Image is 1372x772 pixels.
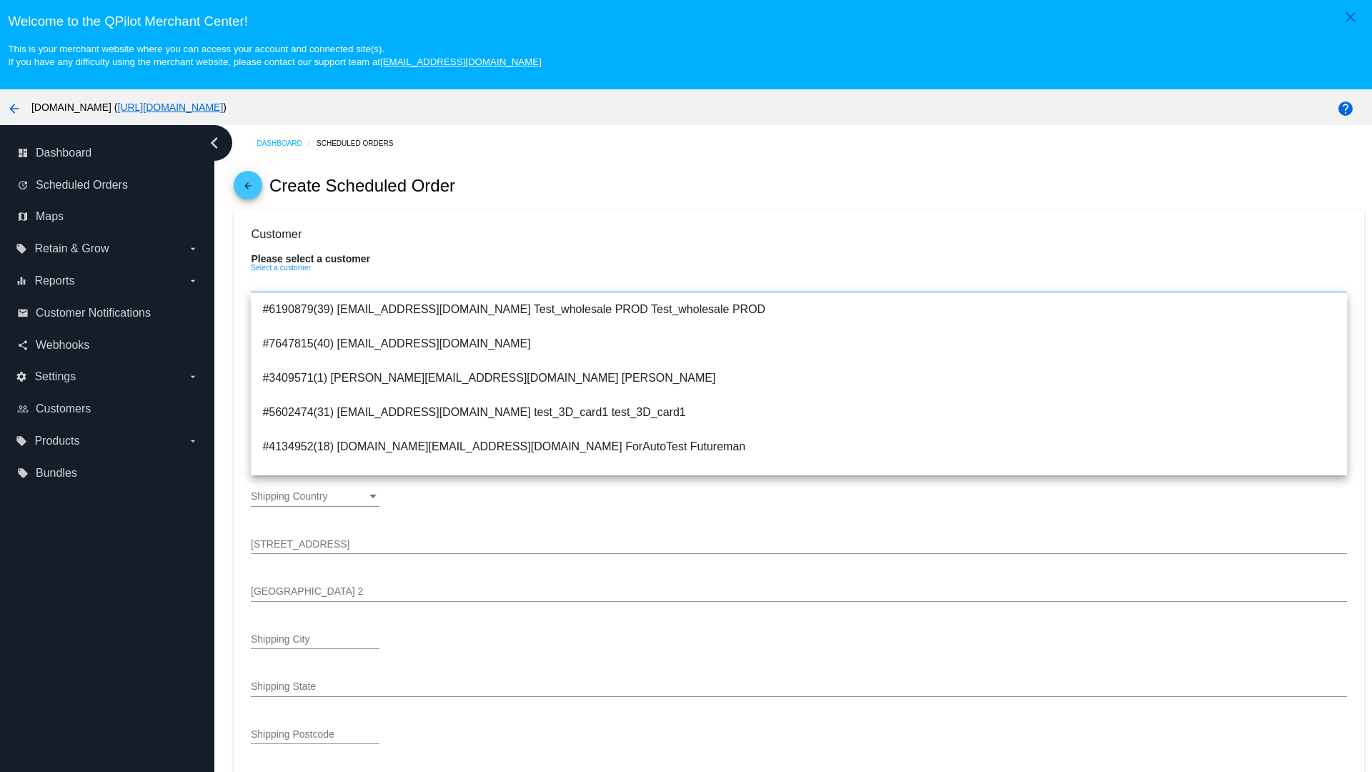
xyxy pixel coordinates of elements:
[17,142,199,164] a: dashboard Dashboard
[17,397,199,420] a: people_outline Customers
[36,179,128,192] span: Scheduled Orders
[262,361,1335,395] span: #3409571(1) [PERSON_NAME][EMAIL_ADDRESS][DOMAIN_NAME] [PERSON_NAME]
[203,132,226,154] i: chevron_left
[262,430,1335,464] span: #4134952(18) [DOMAIN_NAME][EMAIL_ADDRESS][DOMAIN_NAME] ForAutoTest Futureman
[187,371,199,382] i: arrow_drop_down
[262,395,1335,430] span: #5602474(31) [EMAIL_ADDRESS][DOMAIN_NAME] test_3D_card1 test_3D_card1
[251,681,1346,693] input: Shipping State
[17,307,29,319] i: email
[16,275,27,287] i: equalizer
[251,490,327,502] span: Shipping Country
[239,181,257,198] mat-icon: arrow_back
[380,56,542,67] a: [EMAIL_ADDRESS][DOMAIN_NAME]
[1342,9,1359,26] mat-icon: close
[17,462,199,485] a: local_offer Bundles
[262,292,1335,327] span: #6190879(39) [EMAIL_ADDRESS][DOMAIN_NAME] Test_wholesale PROD Test_wholesale PROD
[34,274,74,287] span: Reports
[31,102,227,113] span: [DOMAIN_NAME] ( )
[262,464,1335,498] span: #4134953(19) [PERSON_NAME][EMAIL_ADDRESS][DOMAIN_NAME] ForSO Futureman
[17,179,29,191] i: update
[36,467,77,480] span: Bundles
[187,275,199,287] i: arrow_drop_down
[17,302,199,325] a: email Customer Notifications
[17,147,29,159] i: dashboard
[17,340,29,351] i: share
[251,227,1346,241] h3: Customer
[17,334,199,357] a: share Webhooks
[251,586,1346,598] input: Shipping Street 2
[17,205,199,228] a: map Maps
[17,174,199,197] a: update Scheduled Orders
[251,277,1346,288] input: Select a customer
[117,102,223,113] a: [URL][DOMAIN_NAME]
[36,402,91,415] span: Customers
[257,132,317,154] a: Dashboard
[187,435,199,447] i: arrow_drop_down
[17,211,29,222] i: map
[34,370,76,383] span: Settings
[8,44,541,67] small: This is your merchant website where you can access your account and connected site(s). If you hav...
[251,634,379,645] input: Shipping City
[36,339,89,352] span: Webhooks
[187,243,199,254] i: arrow_drop_down
[269,176,455,196] h2: Create Scheduled Order
[251,491,379,503] mat-select: Shipping Country
[16,243,27,254] i: local_offer
[36,210,64,223] span: Maps
[251,539,1346,550] input: Shipping Street 1
[16,435,27,447] i: local_offer
[1337,100,1354,117] mat-icon: help
[16,371,27,382] i: settings
[36,147,91,159] span: Dashboard
[317,132,406,154] a: Scheduled Orders
[34,435,79,447] span: Products
[6,100,23,117] mat-icon: arrow_back
[262,327,1335,361] span: #7647815(40) [EMAIL_ADDRESS][DOMAIN_NAME]
[251,729,379,741] input: Shipping Postcode
[34,242,109,255] span: Retain & Grow
[8,14,1363,29] h3: Welcome to the QPilot Merchant Center!
[36,307,151,320] span: Customer Notifications
[251,253,370,264] strong: Please select a customer
[17,467,29,479] i: local_offer
[17,403,29,415] i: people_outline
